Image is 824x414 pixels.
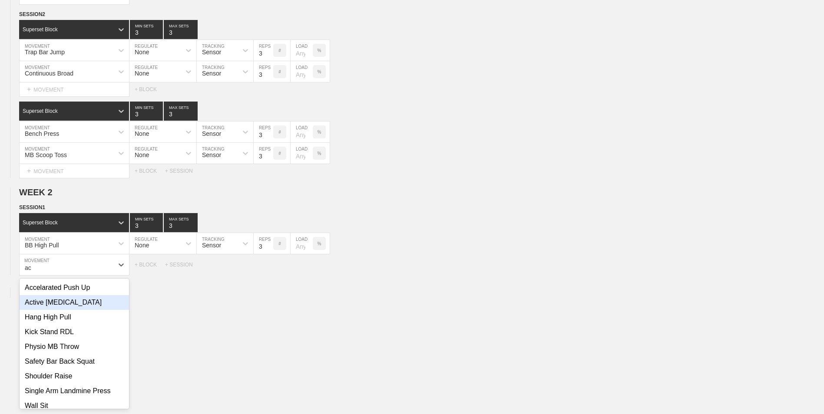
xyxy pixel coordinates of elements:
div: BB High Pull [25,242,59,249]
div: None [135,70,149,77]
div: Sensor [202,70,221,77]
div: + SESSION [165,262,200,268]
div: Accelarated Push Up [20,280,129,295]
div: Sensor [202,130,221,137]
div: Wall Sit [20,398,129,413]
span: + [19,289,23,297]
div: MB Scoop Toss [25,151,67,158]
span: WEEK 2 [19,187,53,197]
div: None [135,130,149,137]
div: Hang High Pull [20,310,129,325]
input: Any [291,233,313,254]
div: Bench Press [25,130,59,137]
span: + [27,85,31,93]
p: # [278,151,281,156]
div: Continuous Broad [25,70,73,77]
div: Superset Block [23,108,58,114]
div: Physio MB Throw [20,339,129,354]
div: Trap Bar Jump [25,49,65,56]
div: None [135,242,149,249]
div: Sensor [202,151,221,158]
div: Active [MEDICAL_DATA] [20,295,129,310]
div: MOVEMENT [19,82,129,97]
div: None [135,49,149,56]
input: Any [291,122,313,142]
p: % [318,130,321,135]
span: SESSION 1 [19,204,45,210]
div: WEEK 3 [19,288,60,298]
input: Any [291,40,313,61]
div: + BLOCK [135,168,165,174]
div: Superset Block [23,220,58,226]
p: # [278,130,281,135]
div: Sensor [202,49,221,56]
div: None [135,151,149,158]
p: % [318,241,321,246]
p: # [278,241,281,246]
p: % [318,69,321,74]
p: % [318,48,321,53]
input: Any [291,61,313,82]
p: # [278,48,281,53]
div: Superset Block [23,26,58,33]
iframe: Chat Widget [781,372,824,414]
div: Single Arm Landmine Press [20,384,129,398]
input: None [164,102,198,121]
input: None [164,213,198,232]
span: SESSION 2 [19,11,45,17]
div: Kick Stand RDL [20,325,129,339]
div: + BLOCK [135,262,165,268]
div: Shoulder Raise [20,369,129,384]
div: MOVEMENT [19,164,129,178]
div: + SESSION [165,168,200,174]
span: + [27,167,31,174]
p: % [318,151,321,156]
div: Safety Bar Back Squat [20,354,129,369]
input: Any [291,143,313,164]
p: # [278,69,281,74]
div: + BLOCK [135,86,165,92]
input: None [164,20,198,39]
div: Sensor [202,242,221,249]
